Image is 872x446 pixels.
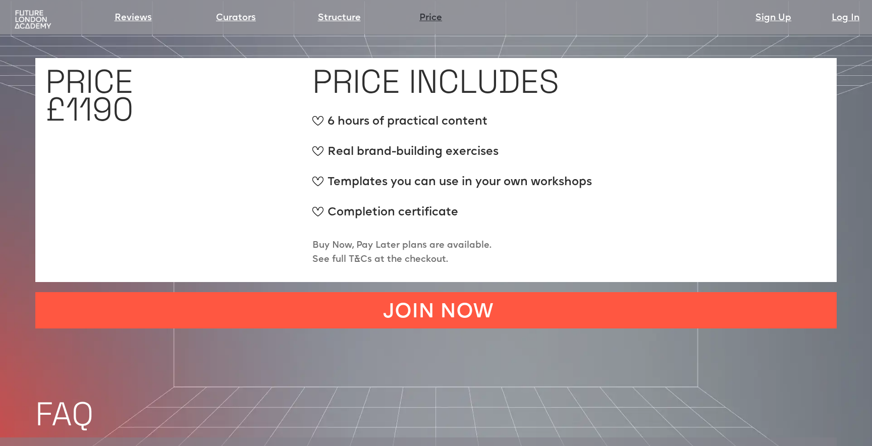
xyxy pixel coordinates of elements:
a: Sign Up [755,11,791,25]
h1: PRICE £1190 [45,68,133,123]
a: JOIN NOW [35,292,837,328]
div: 6 hours of practical content [312,114,592,139]
p: Buy Now, Pay Later plans are available. See full T&Cs at the checkout. [312,239,492,267]
a: Curators [216,11,256,25]
h1: PRICE INCLUDES [312,68,559,95]
div: Real brand-building exercises [312,144,592,169]
h1: FAQ [35,399,872,430]
a: Structure [318,11,361,25]
a: Log In [832,11,859,25]
div: Templates you can use in your own workshops [312,174,592,199]
a: Reviews [115,11,152,25]
div: Completion certificate [312,204,592,230]
a: Price [419,11,442,25]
